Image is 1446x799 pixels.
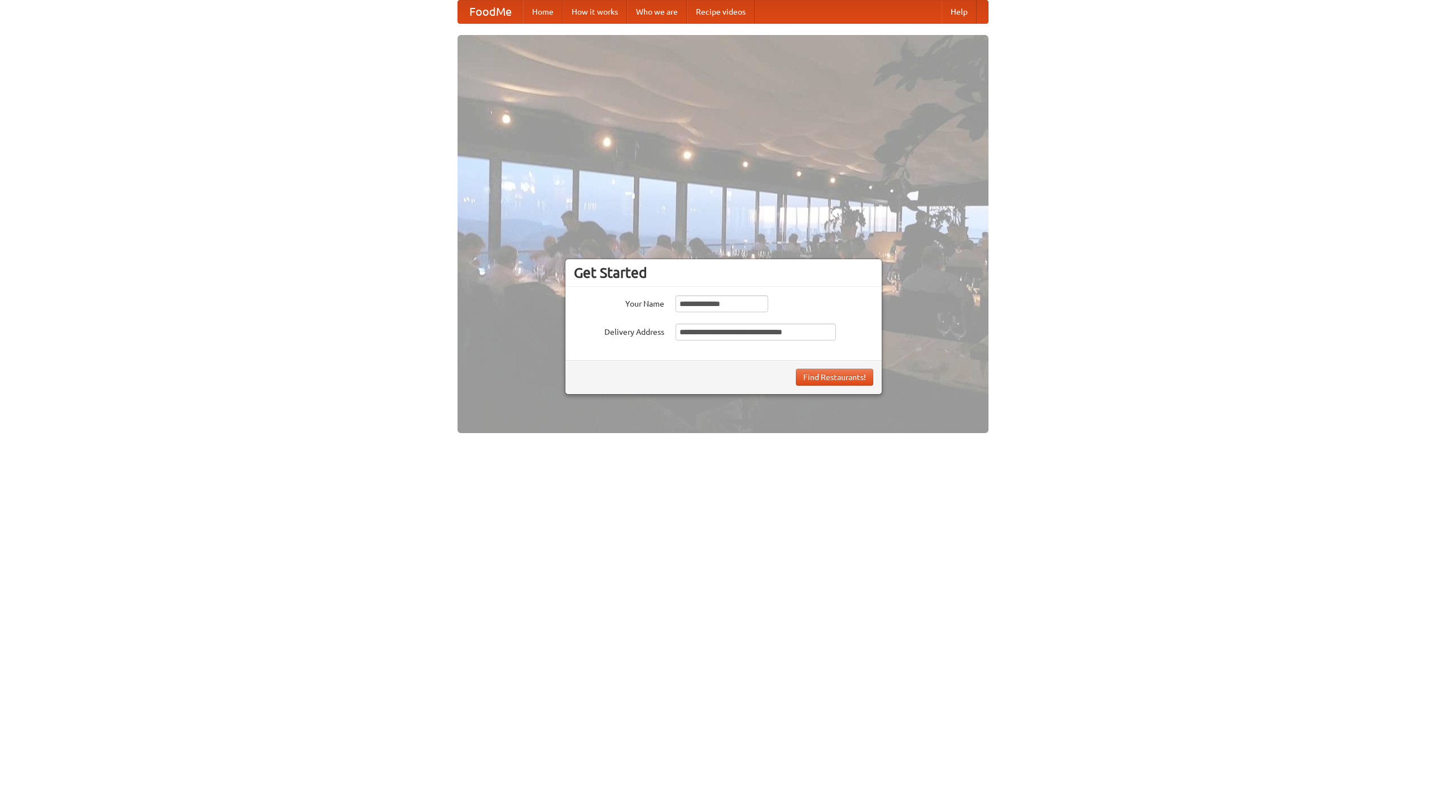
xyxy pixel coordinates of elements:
a: Home [523,1,563,23]
label: Delivery Address [574,324,664,338]
a: Help [942,1,977,23]
label: Your Name [574,295,664,309]
a: Who we are [627,1,687,23]
a: FoodMe [458,1,523,23]
button: Find Restaurants! [796,369,873,386]
a: Recipe videos [687,1,755,23]
a: How it works [563,1,627,23]
h3: Get Started [574,264,873,281]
